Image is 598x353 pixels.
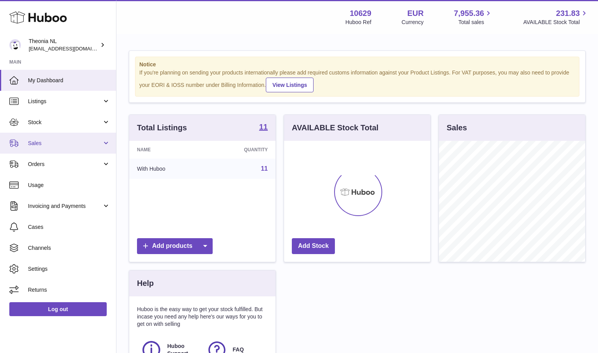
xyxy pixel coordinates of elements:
h3: Help [137,278,154,289]
strong: EUR [407,8,423,19]
span: Invoicing and Payments [28,202,102,210]
span: Usage [28,182,110,189]
span: Channels [28,244,110,252]
a: View Listings [266,78,314,92]
th: Name [129,141,206,159]
span: AVAILABLE Stock Total [523,19,589,26]
h3: Sales [447,123,467,133]
span: Total sales [458,19,493,26]
span: [EMAIL_ADDRESS][DOMAIN_NAME] [29,45,114,52]
span: Listings [28,98,102,105]
strong: 11 [259,123,268,131]
div: Currency [402,19,424,26]
strong: Notice [139,61,575,68]
td: With Huboo [129,159,206,179]
strong: 10629 [350,8,371,19]
span: Sales [28,140,102,147]
div: Huboo Ref [345,19,371,26]
p: Huboo is the easy way to get your stock fulfilled. But incase you need any help here's our ways f... [137,306,268,328]
span: 231.83 [556,8,580,19]
img: info@wholesomegoods.eu [9,39,21,51]
a: 7,955.36 Total sales [454,8,493,26]
a: Add Stock [292,238,335,254]
a: 11 [261,165,268,172]
h3: Total Listings [137,123,187,133]
h3: AVAILABLE Stock Total [292,123,378,133]
span: Cases [28,223,110,231]
th: Quantity [206,141,276,159]
span: 7,955.36 [454,8,484,19]
span: Returns [28,286,110,294]
a: Log out [9,302,107,316]
span: My Dashboard [28,77,110,84]
a: 231.83 AVAILABLE Stock Total [523,8,589,26]
div: If you're planning on sending your products internationally please add required customs informati... [139,69,575,92]
div: Theonia NL [29,38,99,52]
span: Settings [28,265,110,273]
span: Orders [28,161,102,168]
span: Stock [28,119,102,126]
a: Add products [137,238,213,254]
a: 11 [259,123,268,132]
